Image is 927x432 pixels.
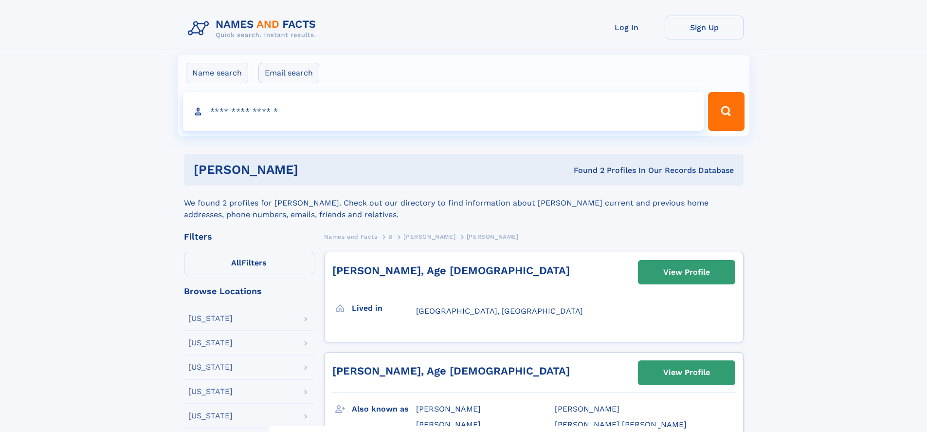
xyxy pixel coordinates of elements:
[352,401,416,417] h3: Also known as
[663,261,710,283] div: View Profile
[188,412,233,420] div: [US_STATE]
[188,315,233,322] div: [US_STATE]
[403,230,455,243] a: [PERSON_NAME]
[184,252,314,275] label: Filters
[663,361,710,384] div: View Profile
[388,230,393,243] a: B
[436,165,734,176] div: Found 2 Profiles In Our Records Database
[194,164,436,176] h1: [PERSON_NAME]
[666,16,744,39] a: Sign Up
[555,404,619,413] span: [PERSON_NAME]
[184,186,744,221] div: We found 2 profiles for [PERSON_NAME]. Check out our directory to find information about [PERSON_...
[416,306,583,316] span: [GEOGRAPHIC_DATA], [GEOGRAPHIC_DATA]
[188,388,233,395] div: [US_STATE]
[324,230,378,243] a: Names and Facts
[332,365,570,377] a: [PERSON_NAME], Age [DEMOGRAPHIC_DATA]
[416,404,481,413] span: [PERSON_NAME]
[638,361,735,384] a: View Profile
[467,233,519,240] span: [PERSON_NAME]
[555,420,687,429] span: [PERSON_NAME] [PERSON_NAME]
[638,261,735,284] a: View Profile
[184,232,314,241] div: Filters
[186,63,248,83] label: Name search
[184,287,314,296] div: Browse Locations
[183,92,704,131] input: search input
[188,339,233,347] div: [US_STATE]
[352,300,416,317] h3: Lived in
[588,16,666,39] a: Log In
[184,16,324,42] img: Logo Names and Facts
[403,233,455,240] span: [PERSON_NAME]
[332,264,570,277] a: [PERSON_NAME], Age [DEMOGRAPHIC_DATA]
[258,63,319,83] label: Email search
[708,92,744,131] button: Search Button
[188,363,233,371] div: [US_STATE]
[388,233,393,240] span: B
[416,420,481,429] span: [PERSON_NAME]
[231,258,241,267] span: All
